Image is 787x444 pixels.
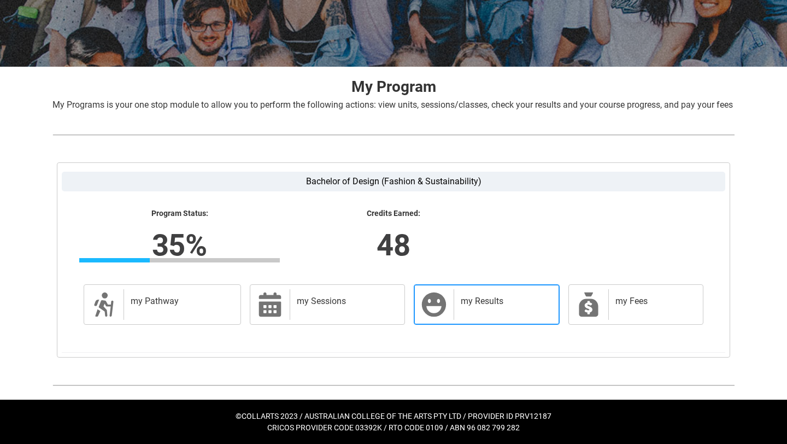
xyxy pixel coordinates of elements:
img: REDU_GREY_LINE [52,379,735,391]
lightning-formatted-text: Program Status: [79,209,280,219]
lightning-formatted-text: Credits Earned: [293,209,494,219]
strong: My Program [351,78,436,96]
a: my Fees [568,284,703,325]
img: REDU_GREY_LINE [52,129,735,141]
lightning-formatted-number: 48 [223,223,564,267]
a: my Pathway [84,284,241,325]
a: my Results [414,284,560,325]
lightning-formatted-number: 35% [9,223,350,267]
div: Progress Bar [79,258,280,262]
h2: my Fees [615,296,692,307]
h2: my Sessions [297,296,393,307]
h2: my Pathway [131,296,230,307]
span: My Programs is your one stop module to allow you to perform the following actions: view units, se... [52,100,733,110]
label: Bachelor of Design (Fashion & Sustainability) [62,172,725,191]
span: Description of icon when needed [91,291,117,318]
h2: my Results [461,296,548,307]
span: My Payments [575,291,602,318]
a: my Sessions [250,284,405,325]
